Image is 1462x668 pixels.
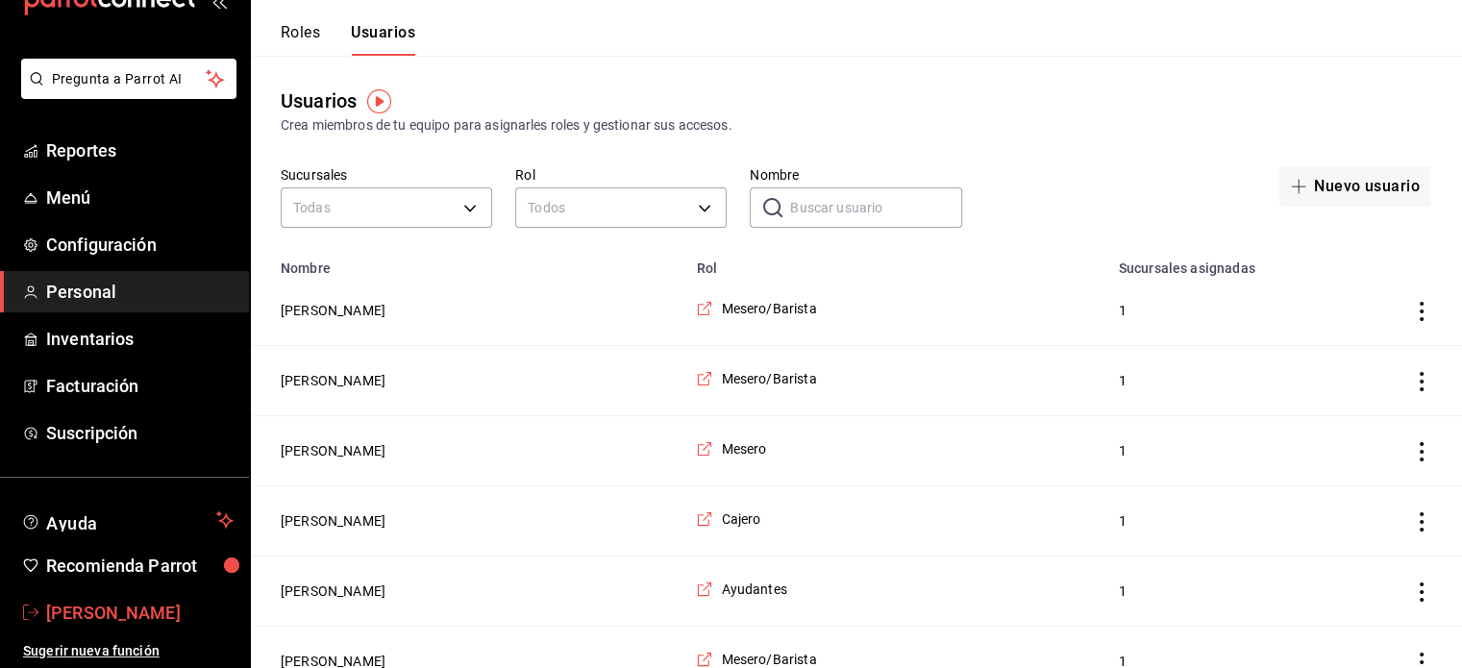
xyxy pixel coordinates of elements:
[1412,512,1431,532] button: actions
[46,600,234,626] span: [PERSON_NAME]
[1119,441,1327,460] span: 1
[281,87,357,115] div: Usuarios
[721,299,816,318] span: Mesero/Barista
[1119,371,1327,390] span: 1
[46,137,234,163] span: Reportes
[696,439,766,458] a: Mesero
[1412,442,1431,461] button: actions
[721,580,786,599] span: Ayudantes
[790,188,961,227] input: Buscar usuario
[281,511,385,531] button: [PERSON_NAME]
[281,23,415,56] div: navigation tabs
[1412,302,1431,321] button: actions
[1279,166,1431,207] button: Nuevo usuario
[281,115,1431,136] div: Crea miembros de tu equipo para asignarles roles y gestionar sus accesos.
[281,581,385,601] button: [PERSON_NAME]
[721,509,760,529] span: Cajero
[696,299,816,318] a: Mesero/Barista
[1119,511,1327,531] span: 1
[1107,249,1350,276] th: Sucursales asignadas
[696,369,816,388] a: Mesero/Barista
[21,59,236,99] button: Pregunta a Parrot AI
[46,185,234,210] span: Menú
[281,187,492,228] div: Todas
[23,641,234,661] span: Sugerir nueva función
[46,508,209,532] span: Ayuda
[515,168,727,182] label: Rol
[46,553,234,579] span: Recomienda Parrot
[46,279,234,305] span: Personal
[721,439,766,458] span: Mesero
[1412,582,1431,602] button: actions
[46,232,234,258] span: Configuración
[13,83,236,103] a: Pregunta a Parrot AI
[750,168,961,182] label: Nombre
[46,326,234,352] span: Inventarios
[351,23,415,56] button: Usuarios
[367,89,391,113] img: Tooltip marker
[1412,372,1431,391] button: actions
[1119,301,1327,320] span: 1
[281,23,320,56] button: Roles
[46,373,234,399] span: Facturación
[721,369,816,388] span: Mesero/Barista
[52,69,207,89] span: Pregunta a Parrot AI
[46,420,234,446] span: Suscripción
[281,301,385,320] button: [PERSON_NAME]
[696,580,786,599] a: Ayudantes
[281,168,492,182] label: Sucursales
[281,441,385,460] button: [PERSON_NAME]
[250,249,684,276] th: Nombre
[696,509,760,529] a: Cajero
[281,371,385,390] button: [PERSON_NAME]
[515,187,727,228] div: Todos
[1119,581,1327,601] span: 1
[684,249,1106,276] th: Rol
